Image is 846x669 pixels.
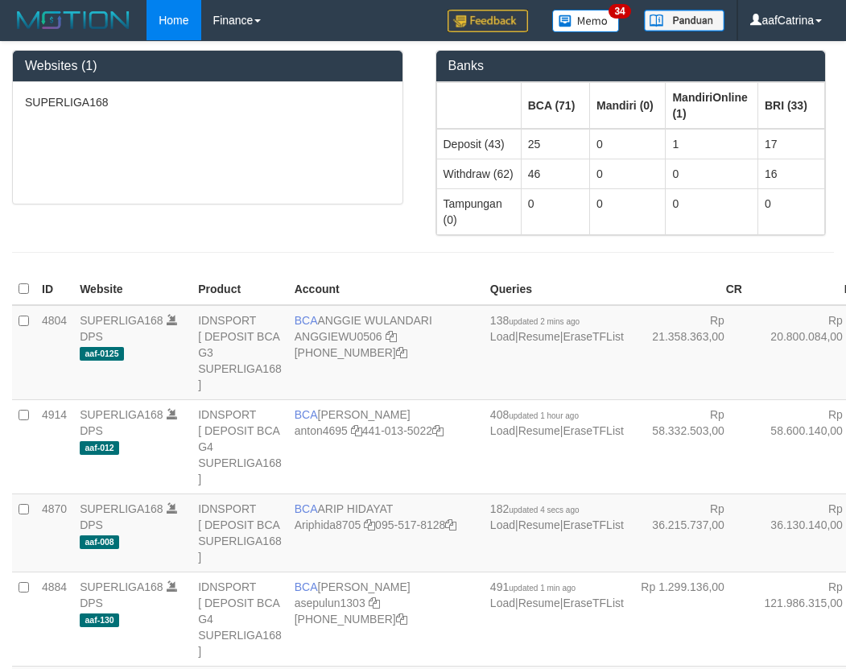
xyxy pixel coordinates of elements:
td: 17 [757,129,824,159]
td: [PERSON_NAME] [PHONE_NUMBER] [288,572,484,666]
span: 182 [490,502,580,515]
td: IDNSPORT [ DEPOSIT BCA G4 SUPERLIGA168 ] [192,399,288,493]
a: Load [490,597,515,609]
span: aaf-012 [80,441,119,455]
td: DPS [73,399,192,493]
a: EraseTFList [563,597,623,609]
a: Copy Ariphida8705 to clipboard [364,518,375,531]
td: 4884 [35,572,73,666]
a: EraseTFList [563,424,623,437]
a: Resume [518,518,560,531]
a: Load [490,424,515,437]
span: aaf-008 [80,535,119,549]
th: Queries [484,274,630,305]
span: updated 2 mins ago [509,317,580,326]
img: Button%20Memo.svg [552,10,620,32]
td: 0 [589,129,665,159]
td: 0 [589,159,665,188]
td: 25 [521,129,589,159]
td: Tampungan (0) [436,188,521,234]
a: SUPERLIGA168 [80,580,163,593]
td: 4914 [35,399,73,493]
td: DPS [73,572,192,666]
td: ANGGIE WULANDARI [PHONE_NUMBER] [288,305,484,400]
span: aaf-130 [80,613,119,627]
td: Rp 36.215.737,00 [630,493,749,572]
td: ARIP HIDAYAT 095-517-8128 [288,493,484,572]
a: ANGGIEWU0506 [295,330,382,343]
span: updated 4 secs ago [509,506,579,514]
td: DPS [73,493,192,572]
td: 0 [589,188,665,234]
img: panduan.png [644,10,724,31]
a: EraseTFList [563,330,623,343]
a: EraseTFList [563,518,623,531]
td: Rp 1.299.136,00 [630,572,749,666]
span: BCA [295,502,318,515]
a: SUPERLIGA168 [80,502,163,515]
span: updated 1 hour ago [509,411,579,420]
a: Resume [518,330,560,343]
span: | | [490,408,624,437]
td: 0 [521,188,589,234]
a: Resume [518,597,560,609]
span: BCA [295,580,318,593]
a: Load [490,518,515,531]
a: Load [490,330,515,343]
td: 1 [666,129,757,159]
td: 0 [757,188,824,234]
a: SUPERLIGA168 [80,408,163,421]
a: Copy 4062213373 to clipboard [396,346,407,359]
span: 491 [490,580,576,593]
th: Group: activate to sort column ascending [666,82,757,129]
td: 46 [521,159,589,188]
td: 4870 [35,493,73,572]
span: BCA [295,408,318,421]
span: BCA [295,314,318,327]
a: Copy anton4695 to clipboard [351,424,362,437]
td: Withdraw (62) [436,159,521,188]
td: IDNSPORT [ DEPOSIT BCA SUPERLIGA168 ] [192,493,288,572]
a: Copy 4062281875 to clipboard [396,613,407,626]
th: Group: activate to sort column ascending [589,82,665,129]
td: Rp 58.332.503,00 [630,399,749,493]
img: Feedback.jpg [448,10,528,32]
a: Copy 4410135022 to clipboard [432,424,444,437]
td: Rp 21.358.363,00 [630,305,749,400]
a: asepulun1303 [295,597,365,609]
th: Website [73,274,192,305]
span: 138 [490,314,580,327]
span: | | [490,502,624,531]
span: 408 [490,408,579,421]
span: updated 1 min ago [509,584,576,593]
a: Copy ANGGIEWU0506 to clipboard [386,330,397,343]
a: Ariphida8705 [295,518,361,531]
td: 0 [666,188,757,234]
td: 4804 [35,305,73,400]
th: Group: activate to sort column ascending [436,82,521,129]
td: IDNSPORT [ DEPOSIT BCA G3 SUPERLIGA168 ] [192,305,288,400]
img: MOTION_logo.png [12,8,134,32]
td: 0 [666,159,757,188]
td: IDNSPORT [ DEPOSIT BCA G4 SUPERLIGA168 ] [192,572,288,666]
td: 16 [757,159,824,188]
span: | | [490,580,624,609]
span: 34 [609,4,630,19]
a: anton4695 [295,424,348,437]
th: CR [630,274,749,305]
td: DPS [73,305,192,400]
h3: Banks [448,59,814,73]
a: Copy asepulun1303 to clipboard [369,597,380,609]
th: ID [35,274,73,305]
h3: Websites (1) [25,59,390,73]
th: Group: activate to sort column ascending [521,82,589,129]
a: Copy 0955178128 to clipboard [445,518,456,531]
a: Resume [518,424,560,437]
span: | | [490,314,624,343]
th: Group: activate to sort column ascending [757,82,824,129]
p: SUPERLIGA168 [25,94,390,110]
td: [PERSON_NAME] 441-013-5022 [288,399,484,493]
a: SUPERLIGA168 [80,314,163,327]
th: Product [192,274,288,305]
th: Account [288,274,484,305]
